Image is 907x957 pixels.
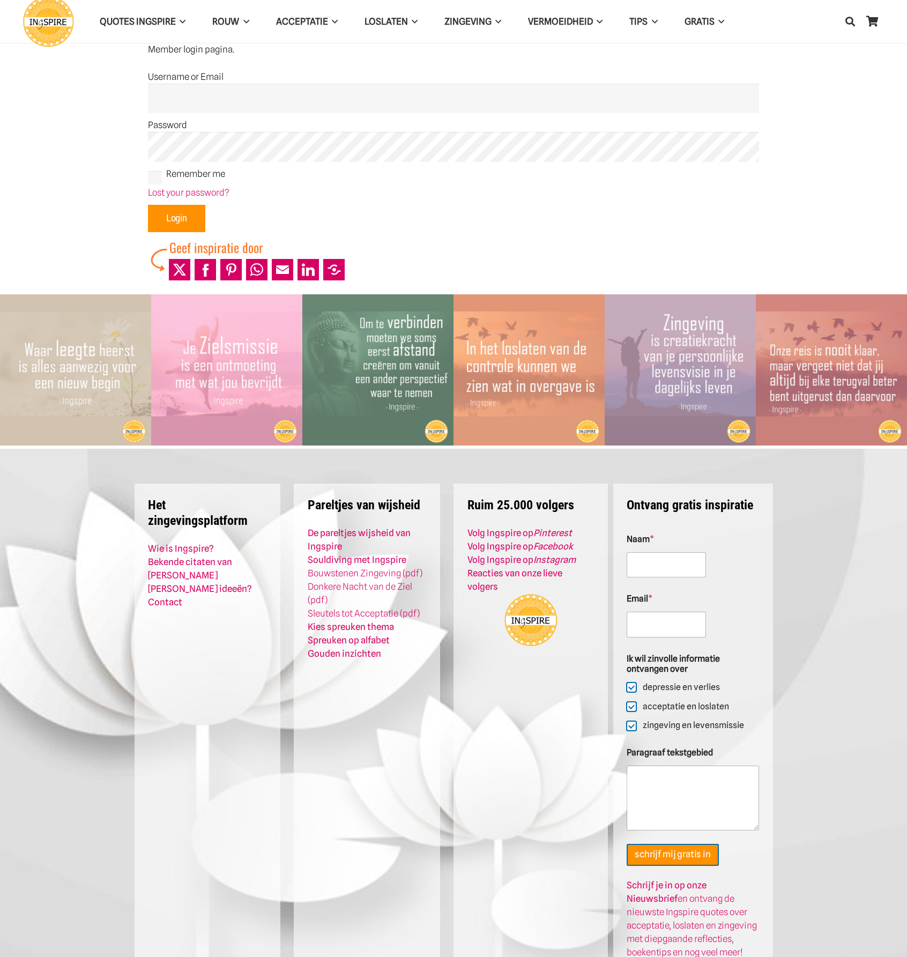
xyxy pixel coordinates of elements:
[605,294,756,446] img: Zingeving is ceatiekracht van je persoonlijke levensvisie in je dagelijks leven - citaat van Inge...
[308,528,411,552] a: De pareltjes wijsheid van Ingspire
[593,8,603,35] span: VERMOEIDHEID Menu
[148,43,759,56] p: Member login pagina.
[636,720,744,731] label: zingeving en levensmissie
[212,16,239,27] span: ROUW
[492,8,501,35] span: Zingeving Menu
[408,8,418,35] span: Loslaten Menu
[627,747,759,758] label: Paragraaf tekstgebied
[467,498,574,513] strong: Ruim 25.000 volgers
[295,257,321,283] li: LinkedIn
[148,167,759,181] label: Remember me
[515,8,616,35] a: VERMOEIDHEIDVERMOEIDHEID Menu
[148,597,182,607] a: Contact
[321,257,347,283] li: More Options
[839,8,861,35] a: Zoeken
[272,259,293,280] a: Mail to Email This
[308,648,381,659] a: Gouden inzichten
[308,554,406,565] a: Souldiving met Ingspire
[444,16,492,27] span: Zingeving
[298,259,319,280] a: Share to LinkedIn
[263,8,351,35] a: AcceptatieAcceptatie Menu
[308,498,420,513] strong: Pareltjes van wijsheid
[100,16,176,27] span: QUOTES INGSPIRE
[467,541,573,552] a: Volg Ingspire opFacebook
[636,701,729,713] label: acceptatie en loslaten
[627,844,718,866] button: schrijf mij gratis in
[199,8,262,35] a: ROUWROUW Menu
[351,8,431,35] a: LoslatenLoslaten Menu
[467,528,572,538] strong: Volg Ingspire op
[323,259,345,280] a: Share to More Options
[148,543,214,554] a: Wie is Ingspire?
[308,621,394,632] a: Kies spreuken thema
[276,16,328,27] span: Acceptatie
[467,528,572,538] a: Volg Ingspire opPinterest
[302,294,453,446] img: Quote over Verbinding - Om te verbinden moeten we afstand creëren om vanuit een ander perspectief...
[176,8,185,35] span: QUOTES INGSPIRE Menu
[629,16,648,27] span: TIPS
[239,8,249,35] span: ROUW Menu
[308,608,420,619] a: Sleutels tot Acceptatie (pdf)
[685,16,715,27] span: GRATIS
[528,16,593,27] span: VERMOEIDHEID
[504,594,557,647] img: Ingspire.nl - het zingevingsplatform!
[648,8,657,35] span: TIPS Menu
[467,568,562,592] a: Reacties van onze lieve volgers
[169,238,347,257] div: Geef inspiratie door
[86,8,199,35] a: QUOTES INGSPIREQUOTES INGSPIRE Menu
[627,498,753,513] strong: Ontvang gratis inspiratie
[453,294,605,446] img: Spreuk over controle loslaten om te accepteren wat is - citaat van Ingspire
[246,259,267,280] a: Share to WhatsApp
[308,581,412,605] a: Donkere Nacht van de Ziel (pdf)
[756,294,907,446] img: Zinvolle Ingspire Quote over terugval met levenswijsheid voor meer vertrouwen en moed die helpt b...
[453,295,605,306] a: In het loslaten van de controle kunnen we zien wat in overgave is – citaat van Ingspire
[302,295,453,306] a: Om te verbinden moeten we soms eerst afstand creëren – Citaat van Ingspire
[467,554,576,565] strong: Volg Ingspire op
[308,635,390,646] a: Spreuken op alfabet
[756,295,907,306] a: Wat je bij Terugval niet mag vergeten
[148,498,248,528] strong: Het zingevingsplatform
[627,880,707,904] strong: Schrijf je in op onze Nieuwsbrief
[467,554,576,565] a: Volg Ingspire opInstagram
[192,257,218,283] li: Facebook
[151,295,302,306] a: Je zielsmissie is een ontmoeting met wat jou bevrijdt ©
[533,554,576,565] em: Instagram
[220,259,242,280] a: Pin to Pinterest
[533,528,572,538] em: Pinterest
[148,118,759,132] label: Password
[148,557,232,581] a: Bekende citaten van [PERSON_NAME]
[616,8,671,35] a: TIPSTIPS Menu
[195,259,216,280] a: Share to Facebook
[365,16,408,27] span: Loslaten
[148,205,205,233] input: Login
[627,594,759,604] label: Email
[308,568,422,578] a: Bouwstenen Zingeving (pdf)
[431,8,515,35] a: ZingevingZingeving Menu
[627,654,759,674] legend: Ik wil zinvolle informatie ontvangen over
[148,583,252,594] a: [PERSON_NAME] ideeën?
[328,8,338,35] span: Acceptatie Menu
[148,70,759,84] label: Username or Email
[270,257,295,283] li: Email This
[169,259,190,280] a: Post to X (Twitter)
[715,8,724,35] span: GRATIS Menu
[244,257,270,283] li: WhatsApp
[167,257,192,283] li: X (Twitter)
[671,8,738,35] a: GRATISGRATIS Menu
[605,295,756,306] a: Zingeving is creatiekracht van je persoonlijke levensvisie in je dagelijks leven – citaat van Ing...
[627,534,759,544] label: Naam
[533,541,573,552] em: Facebook
[218,257,244,283] li: Pinterest
[636,682,720,693] label: depressie en verlies
[148,187,229,198] a: Lost your password?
